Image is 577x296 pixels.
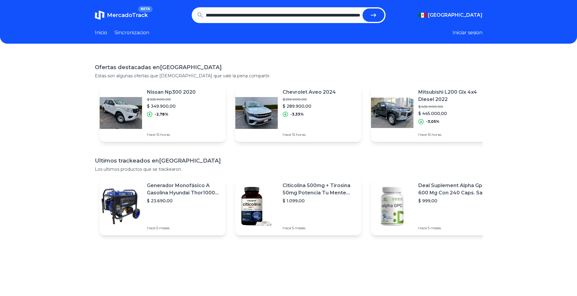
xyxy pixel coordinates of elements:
[371,177,497,235] a: Featured imageDeal Suplement Alpha Gpc 600 Mg Con 240 Caps. Salud Cerebral Sabor S/n$ 999,00Hace ...
[235,177,361,235] a: Featured imageCiticolina 500mg + Tirosina 50mg Potencia Tu Mente (120caps) Sabor Sin Sabor$ 1.099...
[428,12,482,19] span: [GEOGRAPHIC_DATA]
[371,84,497,142] a: Featured imageMitsubishi L200 Glx 4x4 Diesel 2022$ 459.000,00$ 445.000,00-3,05%Hace 15 horas
[418,226,492,230] p: Hace 5 meses
[283,132,336,137] p: Hace 15 horas
[95,156,482,165] h1: Ultimos trackeados en [GEOGRAPHIC_DATA]
[147,182,221,197] p: Generador Monofásico A Gasolina Hyundai Thor10000 P 11.5 Kw
[95,10,148,20] a: MercadoTrackBETA
[147,132,196,137] p: Hace 15 horas
[418,104,492,109] p: $ 459.000,00
[100,84,226,142] a: Featured imageNissan Np300 2020$ 359.900,00$ 349.900,00-2,78%Hace 15 horas
[283,103,336,109] p: $ 289.900,00
[418,198,492,204] p: $ 999,00
[155,112,168,117] p: -2,78%
[100,92,142,134] img: Featured image
[147,226,221,230] p: Hace 5 meses
[283,182,356,197] p: Citicolina 500mg + Tirosina 50mg Potencia Tu Mente (120caps) Sabor Sin Sabor
[95,166,482,172] p: Los ultimos productos que se trackearon.
[114,29,149,36] a: Sincronizacion
[371,185,413,227] img: Featured image
[107,12,148,18] span: MercadoTrack
[100,177,226,235] a: Featured imageGenerador Monofásico A Gasolina Hyundai Thor10000 P 11.5 Kw$ 23.690,00Hace 5 meses
[147,89,196,96] p: Nissan Np300 2020
[95,63,482,72] h1: Ofertas destacadas en [GEOGRAPHIC_DATA]
[147,97,196,102] p: $ 359.900,00
[283,97,336,102] p: $ 299.900,00
[453,29,482,36] button: Iniciar sesion
[95,10,104,20] img: MercadoTrack
[95,73,482,79] p: Estas son algunas ofertas que [DEMOGRAPHIC_DATA] que vale la pena compartir.
[283,89,336,96] p: Chevrolet Aveo 2024
[283,198,356,204] p: $ 1.099,00
[426,119,439,124] p: -3,05%
[235,185,278,227] img: Featured image
[147,103,196,109] p: $ 349.900,00
[147,198,221,204] p: $ 23.690,00
[418,12,482,19] button: [GEOGRAPHIC_DATA]
[95,29,107,36] a: Inicio
[235,84,361,142] a: Featured imageChevrolet Aveo 2024$ 299.900,00$ 289.900,00-3,33%Hace 15 horas
[235,92,278,134] img: Featured image
[290,112,304,117] p: -3,33%
[418,89,492,103] p: Mitsubishi L200 Glx 4x4 Diesel 2022
[418,13,427,18] img: Mexico
[100,185,142,227] img: Featured image
[138,6,152,12] span: BETA
[418,110,492,116] p: $ 445.000,00
[283,226,356,230] p: Hace 5 meses
[371,92,413,134] img: Featured image
[418,132,492,137] p: Hace 15 horas
[418,182,492,197] p: Deal Suplement Alpha Gpc 600 Mg Con 240 Caps. Salud Cerebral Sabor S/n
